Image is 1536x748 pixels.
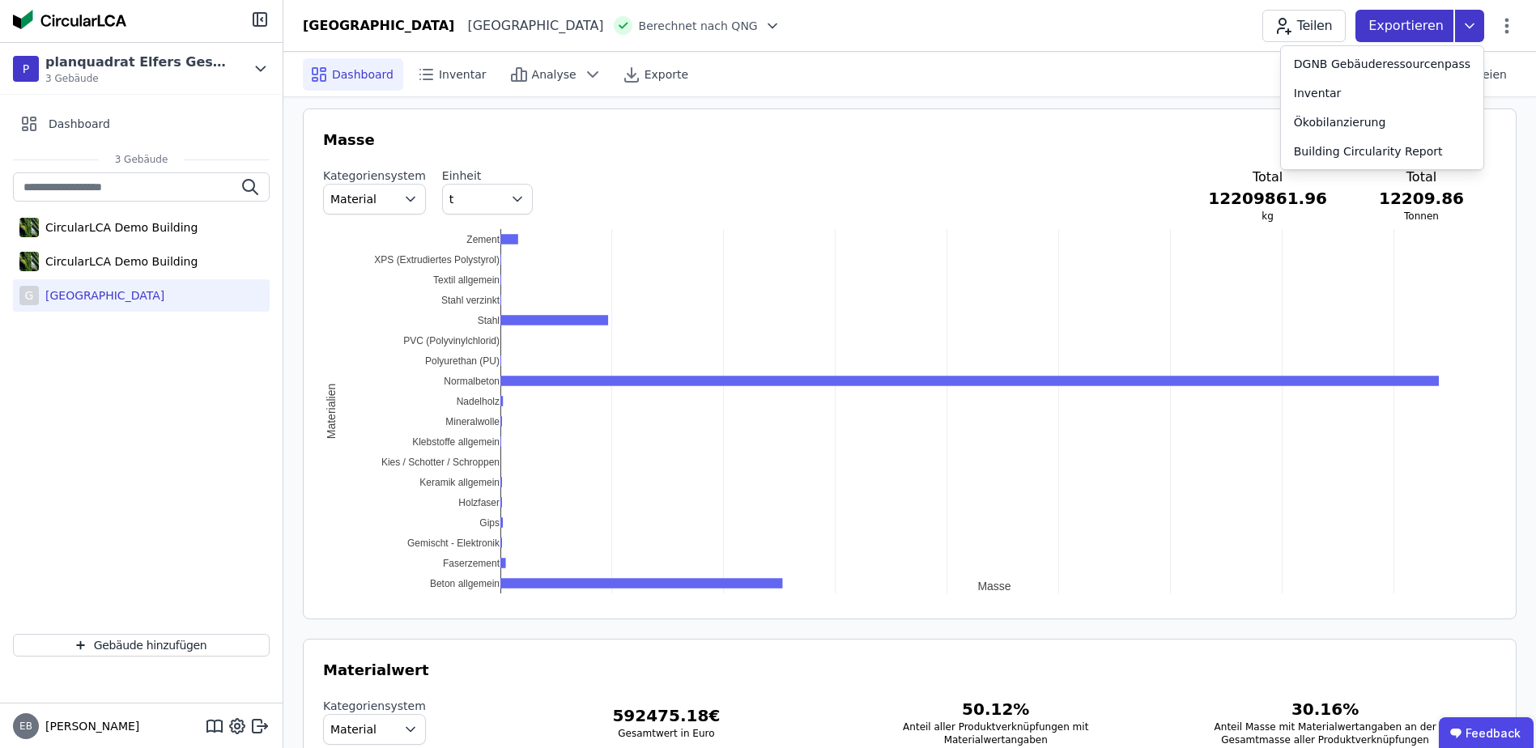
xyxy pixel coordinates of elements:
div: Building Circularity Report [1294,143,1443,159]
span: t [449,191,454,207]
div: CircularLCA Demo Building [39,253,198,270]
h3: Total [1379,168,1464,187]
span: [PERSON_NAME] [39,718,139,734]
div: [GEOGRAPHIC_DATA] [39,287,164,304]
div: [GEOGRAPHIC_DATA] [303,16,454,36]
button: Teilen [1262,10,1346,42]
span: 3 Gebäude [45,72,232,85]
button: Material [323,714,426,745]
img: CircularLCA Demo Building [19,215,39,240]
img: Concular [13,10,126,29]
h3: kg [1208,210,1327,223]
button: Gebäude hinzufügen [13,634,270,657]
h3: Materialwert [323,659,1496,682]
span: Exporte [645,66,688,83]
span: Analyse [532,66,577,83]
h3: 12209.86 [1379,187,1464,210]
span: Inventar [439,66,487,83]
label: Kategoriensystem [323,168,426,184]
h3: 30.16 % [1186,698,1464,720]
div: CircularLCA Demo Building [39,219,198,236]
h3: 50.12 % [857,698,1134,720]
span: Dashboard [332,66,394,83]
div: DGNB Gebäuderessourcenpass [1294,56,1470,72]
button: Material [323,184,426,215]
span: Berechnet nach QNG [639,18,758,34]
span: EB [19,721,32,731]
img: CircularLCA Demo Building [19,249,39,274]
h3: 12209861.96 [1208,187,1327,210]
div: Ökobilanzierung [1294,114,1386,130]
h3: Anteil Masse mit Materialwertangaben an der Gesamtmasse aller Produktverknüpfungen [1186,720,1464,746]
span: Material [330,721,377,737]
label: Kategoriensystem [323,698,426,714]
h3: Gesamtwert in Euro [527,727,805,740]
span: Material [330,191,377,207]
div: G [19,286,39,305]
h3: Tonnen [1379,210,1464,223]
div: Inventar [1294,85,1342,101]
h3: 592475.18 € [527,704,805,727]
div: [GEOGRAPHIC_DATA] [454,16,603,36]
h3: Masse [323,129,1496,151]
p: Exportieren [1368,16,1447,36]
h3: Anteil aller Produktverknüpfungen mit Materialwertangaben [857,720,1134,746]
button: t [442,184,533,215]
div: P [13,56,39,82]
div: planquadrat Elfers Geskes Krämer GmbH [45,53,232,72]
span: Dashboard [49,116,110,132]
label: Einheit [442,168,533,184]
h3: Total [1208,168,1327,187]
span: 3 Gebäude [99,153,185,166]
